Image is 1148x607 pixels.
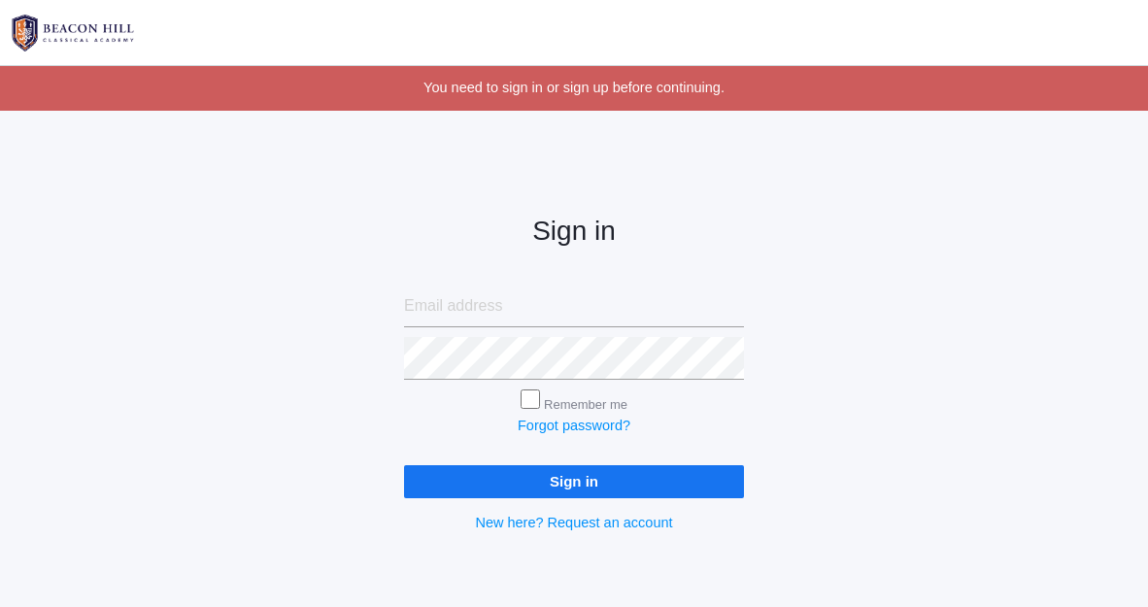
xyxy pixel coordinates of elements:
input: Sign in [404,465,744,497]
a: New here? Request an account [475,515,672,530]
h2: Sign in [404,217,744,247]
input: Email address [404,286,744,328]
a: Forgot password? [518,418,630,433]
label: Remember me [544,397,627,412]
